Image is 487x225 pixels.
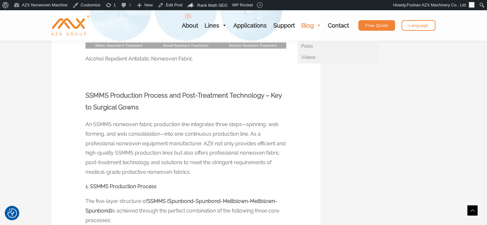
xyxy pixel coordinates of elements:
a: About [179,10,201,41]
a: Videos [298,52,378,63]
p: An SSMMS nonwoven fabric production line integrates three steps—spinning, web forming, and web co... [85,120,286,177]
button: Consent Preferences [7,208,17,218]
figcaption: Alcohol Repellent Antistatic Nonwoven Fabric [85,54,286,64]
a: Language [402,20,435,31]
a: Free Quote [358,20,395,31]
img: Revisit consent button [7,208,17,218]
strong: SSMMS Production Process and Post-Treatment Technology – Key to Surgical Gowns [85,92,282,111]
a: Support [270,10,298,41]
a: Blog [298,10,324,41]
a: Applications [230,10,270,41]
p: The five-layer structure of is achieved through the perfect combination of the following three co... [85,197,286,225]
a: Lines [201,10,230,41]
span: Foshan AZX Machinery Co., Ltd. [407,3,467,7]
strong: 1. SSMMS Production Process [85,183,157,189]
span: Rank Math SEO [197,3,227,8]
a: AZX Nonwoven Machine [51,22,90,28]
a: Posts [298,41,378,52]
a: Contact [324,10,352,41]
strong: SSMMS (Spunbond-Spunbond-Meltblown-Meltblown-Spunbond) [85,198,277,214]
